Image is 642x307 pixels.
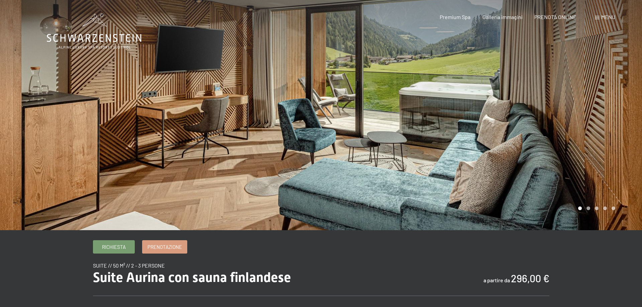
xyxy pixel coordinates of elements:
[93,241,134,253] a: Richiesta
[440,14,470,20] a: Premium Spa
[484,277,510,283] span: a partire da
[601,14,615,20] span: Menu
[511,272,549,284] b: 296,00 €
[93,270,291,285] span: Suite Aurina con sauna finlandese
[147,244,182,251] span: Prenotazione
[93,262,165,269] span: suite // 50 m² // 2 - 3 persone
[483,14,523,20] a: Galleria immagini
[534,14,576,20] a: PRENOTA ONLINE
[142,241,187,253] a: Prenotazione
[102,244,126,251] span: Richiesta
